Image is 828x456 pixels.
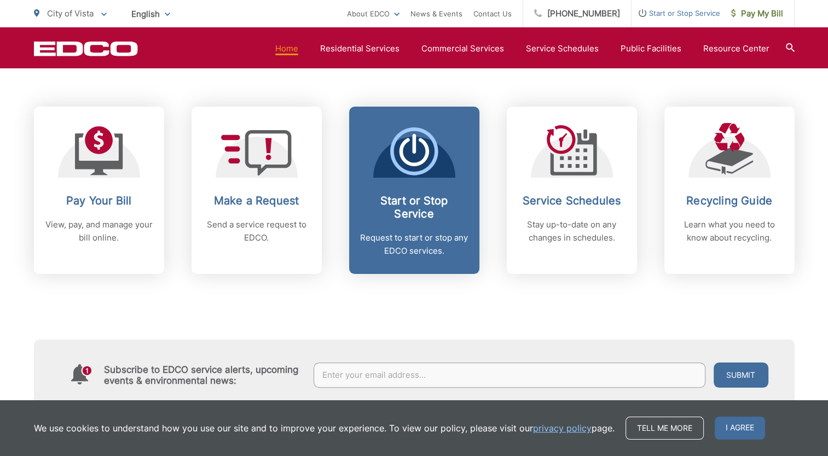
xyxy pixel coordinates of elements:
[45,194,153,207] h2: Pay Your Bill
[410,7,462,20] a: News & Events
[275,42,298,55] a: Home
[421,42,504,55] a: Commercial Services
[518,218,626,244] p: Stay up-to-date on any changes in schedules.
[703,42,769,55] a: Resource Center
[621,42,681,55] a: Public Facilities
[34,422,615,435] p: We use cookies to understand how you use our site and to improve your experience. To view our pol...
[731,7,783,20] span: Pay My Bill
[347,7,399,20] a: About EDCO
[202,218,311,244] p: Send a service request to EDCO.
[526,42,599,55] a: Service Schedules
[320,42,399,55] a: Residential Services
[518,194,626,207] h2: Service Schedules
[533,422,592,435] a: privacy policy
[314,363,705,388] input: Enter your email address...
[104,364,303,386] h4: Subscribe to EDCO service alerts, upcoming events & environmental news:
[360,231,468,258] p: Request to start or stop any EDCO services.
[34,41,138,56] a: EDCD logo. Return to the homepage.
[34,107,164,274] a: Pay Your Bill View, pay, and manage your bill online.
[360,194,468,220] h2: Start or Stop Service
[123,4,178,24] span: English
[473,7,512,20] a: Contact Us
[47,8,94,19] span: City of Vista
[45,218,153,244] p: View, pay, and manage your bill online.
[664,107,795,274] a: Recycling Guide Learn what you need to know about recycling.
[507,107,637,274] a: Service Schedules Stay up-to-date on any changes in schedules.
[202,194,311,207] h2: Make a Request
[192,107,322,274] a: Make a Request Send a service request to EDCO.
